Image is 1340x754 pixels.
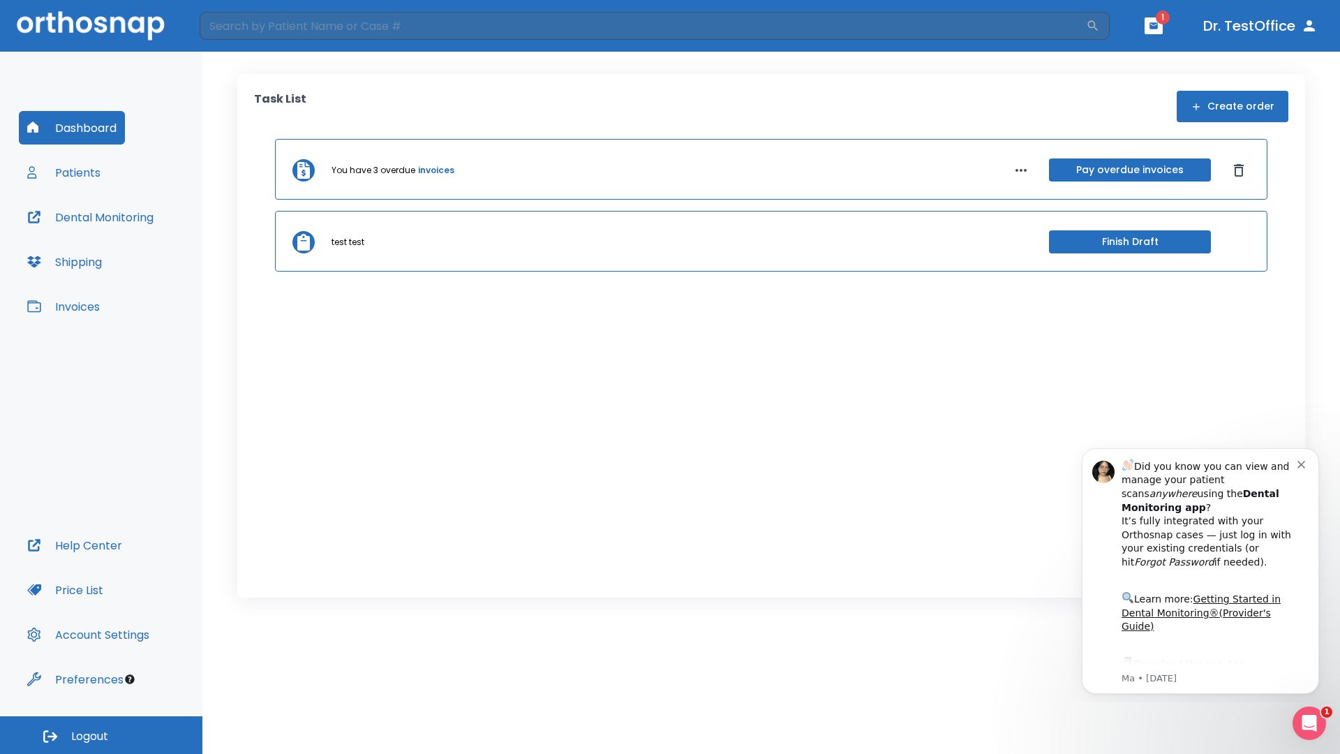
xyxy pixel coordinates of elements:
[19,663,132,696] button: Preferences
[61,237,237,249] p: Message from Ma, sent 7w ago
[332,236,364,249] p: test test
[200,12,1086,40] input: Search by Patient Name or Case #
[1049,158,1211,182] button: Pay overdue invoices
[1049,230,1211,253] button: Finish Draft
[1177,91,1288,122] button: Create order
[1321,707,1332,718] span: 1
[61,219,237,290] div: Download the app: | ​ Let us know if you need help getting started!
[19,111,125,145] button: Dashboard
[17,11,165,40] img: Orthosnap
[237,22,248,33] button: Dismiss notification
[1293,707,1326,740] iframe: Intercom live chat
[254,91,306,122] p: Task List
[19,200,162,234] button: Dental Monitoring
[19,245,110,279] button: Shipping
[19,290,108,323] button: Invoices
[1228,159,1250,182] button: Dismiss
[1156,10,1170,24] span: 1
[19,618,158,651] button: Account Settings
[19,573,112,607] button: Price List
[124,673,136,686] div: Tooltip anchor
[61,223,185,248] a: App Store
[1198,13,1323,38] button: Dr. TestOffice
[19,156,109,189] button: Patients
[332,164,415,177] p: You have 3 overdue
[1061,436,1340,702] iframe: Intercom notifications message
[71,729,108,744] span: Logout
[418,164,454,177] a: invoices
[19,528,131,562] button: Help Center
